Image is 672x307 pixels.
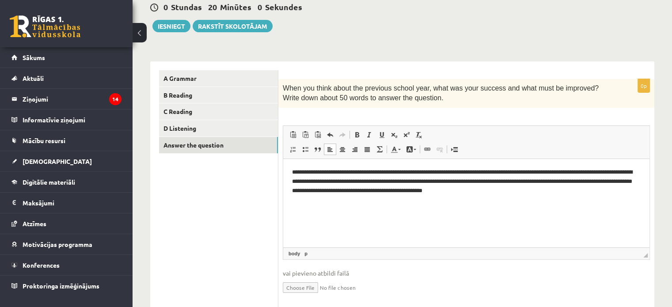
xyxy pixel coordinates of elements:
span: When you think about the previous school year, what was your success and what must be improved? W... [283,84,599,102]
a: Augšraksts [400,129,413,140]
a: Konferences [11,255,121,275]
a: Ziņojumi14 [11,89,121,109]
a: Izlīdzināt malas [361,144,373,155]
a: Bloka citāts [311,144,324,155]
span: Digitālie materiāli [23,178,75,186]
a: C Reading [159,103,278,120]
legend: Ziņojumi [23,89,121,109]
span: Mācību resursi [23,136,65,144]
a: Rīgas 1. Tālmācības vidusskola [10,15,80,38]
a: Ievietot no Worda [311,129,324,140]
a: A Grammar [159,70,278,87]
a: Treknraksts (vadīšanas taustiņš+B) [351,129,363,140]
a: [DEMOGRAPHIC_DATA] [11,151,121,171]
a: Maksājumi [11,193,121,213]
a: Fona krāsa [403,144,419,155]
a: Atsaistīt [433,144,446,155]
span: 0 [258,2,262,12]
a: Mācību resursi [11,130,121,151]
span: Atzīmes [23,220,46,227]
a: Ielīmēt (vadīšanas taustiņš+V) [287,129,299,140]
i: 14 [109,93,121,105]
a: Ievietot/noņemt sarakstu ar aizzīmēm [299,144,311,155]
span: Minūtes [220,2,251,12]
a: Noņemt stilus [413,129,425,140]
a: Saite (vadīšanas taustiņš+K) [421,144,433,155]
span: 20 [208,2,217,12]
a: Aktuāli [11,68,121,88]
span: Proktoringa izmēģinājums [23,282,99,290]
a: D Listening [159,120,278,136]
a: Motivācijas programma [11,234,121,254]
a: Pasvītrojums (vadīšanas taustiņš+U) [376,129,388,140]
a: Math [373,144,386,155]
iframe: Bagātinātā teksta redaktors, wiswyg-editor-user-answer-47024772620900 [283,159,649,247]
a: Digitālie materiāli [11,172,121,192]
a: Izlīdzināt pa labi [349,144,361,155]
span: Sekundes [265,2,302,12]
span: Konferences [23,261,60,269]
a: Atkārtot (vadīšanas taustiņš+Y) [336,129,349,140]
a: p elements [303,250,309,258]
span: Sākums [23,53,45,61]
p: 0p [638,79,650,93]
a: Proktoringa izmēģinājums [11,276,121,296]
legend: Maksājumi [23,193,121,213]
a: Rakstīt skolotājam [193,20,273,32]
a: Teksta krāsa [388,144,403,155]
span: 0 [163,2,168,12]
span: Stundas [171,2,202,12]
a: Atcelt (vadīšanas taustiņš+Z) [324,129,336,140]
a: B Reading [159,87,278,103]
span: vai pievieno atbildi failā [283,269,650,278]
a: Izlīdzināt pa kreisi [324,144,336,155]
span: [DEMOGRAPHIC_DATA] [23,157,92,165]
a: Informatīvie ziņojumi [11,110,121,130]
a: Ievietot/noņemt numurētu sarakstu [287,144,299,155]
button: Iesniegt [152,20,190,32]
a: Sākums [11,47,121,68]
a: Slīpraksts (vadīšanas taustiņš+I) [363,129,376,140]
span: Motivācijas programma [23,240,92,248]
legend: Informatīvie ziņojumi [23,110,121,130]
a: Ievietot kā vienkāršu tekstu (vadīšanas taustiņš+pārslēgšanas taustiņš+V) [299,129,311,140]
a: Ievietot lapas pārtraukumu drukai [448,144,460,155]
span: Mērogot [643,253,648,258]
a: body elements [287,250,302,258]
a: Answer the question [159,137,278,153]
a: Centrēti [336,144,349,155]
a: Apakšraksts [388,129,400,140]
span: Aktuāli [23,74,44,82]
a: Atzīmes [11,213,121,234]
